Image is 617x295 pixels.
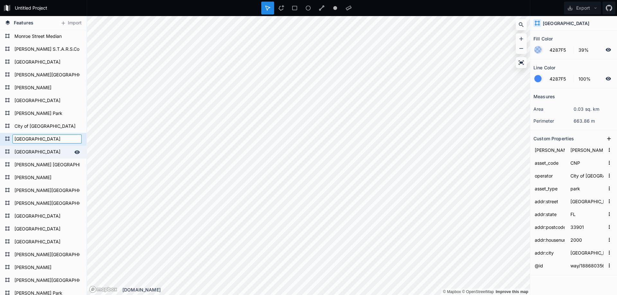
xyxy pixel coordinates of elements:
input: Empty [569,171,605,180]
input: Name [533,158,566,168]
input: Empty [569,145,605,155]
button: Import [57,18,85,28]
div: [DOMAIN_NAME] [122,286,530,293]
dd: 663.86 m [574,117,614,124]
input: Name [533,248,566,257]
h2: Measures [533,91,555,101]
dt: area [533,106,574,112]
input: Empty [569,235,605,245]
button: Export [564,2,601,14]
h2: Fill Color [533,34,553,44]
input: Empty [569,184,605,193]
h4: [GEOGRAPHIC_DATA] [543,20,589,27]
input: Empty [569,158,605,168]
input: Name [533,209,566,219]
h2: Custom Properties [533,134,574,143]
input: Name [533,196,566,206]
input: Name [533,171,566,180]
dd: 0.03 sq. km [574,106,614,112]
h2: Line Color [533,63,555,73]
input: Empty [569,261,605,270]
input: Name [533,145,566,155]
a: Mapbox [443,290,461,294]
input: Name [533,222,566,232]
input: Empty [569,222,605,232]
input: Name [533,235,566,245]
a: OpenStreetMap [462,290,494,294]
input: Name [533,184,566,193]
span: Features [14,19,33,26]
dt: perimeter [533,117,574,124]
input: Empty [569,209,605,219]
a: Map feedback [496,290,528,294]
input: Empty [569,196,605,206]
input: Name [533,261,566,270]
a: Mapbox logo [89,286,117,293]
input: Empty [569,248,605,257]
